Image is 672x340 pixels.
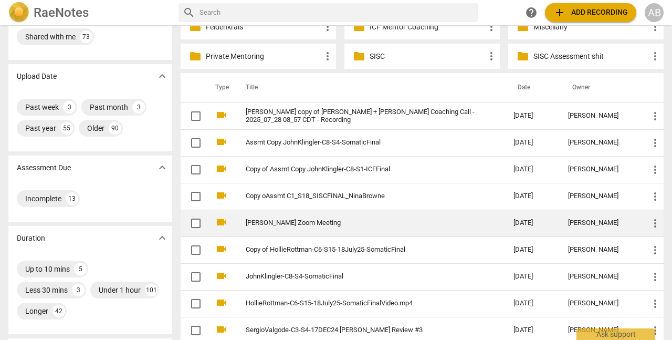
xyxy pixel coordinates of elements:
div: 3 [63,101,76,114]
div: Past year [25,123,56,133]
div: Past month [90,102,128,112]
span: more_vert [321,50,334,63]
div: Older [87,123,104,133]
span: more_vert [649,190,661,203]
span: more_vert [485,50,498,63]
span: more_vert [649,137,661,149]
a: JohnKlingler-C8-S4-SomaticFinal [246,273,476,281]
a: Copy of Assmt Copy JohnKlingler-C8-S1-ICFFinal [246,166,476,173]
td: [DATE] [505,156,560,183]
p: Upload Date [17,71,57,82]
div: Shared with me [25,32,76,42]
a: Copy of HollieRottman-C6-S15-18July25-SomaticFinal [246,246,476,254]
td: [DATE] [505,210,560,236]
span: videocam [215,189,228,202]
button: Show more [154,230,170,246]
div: Incomplete [25,193,61,204]
p: Feldenkrais [206,22,321,33]
a: Assmt Copy JohnKlingler-C8-S4-SomaticFinal [246,139,476,147]
div: 5 [74,263,87,275]
span: more_vert [649,244,661,256]
span: more_vert [649,217,661,230]
span: videocam [215,270,228,282]
span: videocam [215,243,228,255]
td: [DATE] [505,263,560,290]
div: [PERSON_NAME] [568,139,632,147]
div: [PERSON_NAME] [568,192,632,200]
span: videocam [215,162,228,175]
div: [PERSON_NAME] [568,166,632,173]
div: [PERSON_NAME] [568,246,632,254]
a: HollieRottman-C6-S15-18July25-SomaticFinalVideo.mp4 [246,300,476,307]
div: [PERSON_NAME] [568,112,632,120]
div: [PERSON_NAME] [568,300,632,307]
span: folder [189,50,202,63]
span: more_vert [649,297,661,310]
span: videocam [215,109,228,121]
span: more_vert [649,50,661,63]
span: search [183,6,195,19]
button: AB [645,3,664,22]
td: [DATE] [505,129,560,156]
span: help [525,6,538,19]
p: SISC Assessment shit [533,51,649,62]
div: [PERSON_NAME] [568,326,632,334]
th: Type [207,73,233,102]
td: [DATE] [505,183,560,210]
div: 42 [52,305,65,317]
span: videocam [215,296,228,309]
p: Duration [17,233,45,244]
p: Miscellany [533,22,649,33]
div: Longer [25,306,48,316]
p: Assessment Due [17,162,71,173]
span: more_vert [321,20,334,33]
div: Less 30 mins [25,285,68,295]
span: expand_more [156,232,169,244]
td: [DATE] [505,236,560,263]
button: Show more [154,160,170,176]
span: videocam [215,136,228,148]
span: expand_more [156,161,169,174]
div: 3 [72,284,85,296]
div: 3 [132,101,145,114]
div: 73 [80,30,92,43]
span: expand_more [156,70,169,83]
span: more_vert [649,110,661,122]
a: [PERSON_NAME] copy of [PERSON_NAME] + [PERSON_NAME] Coaching Call - 2025_07_28 08_57 CDT - Recording [246,108,476,124]
div: [PERSON_NAME] [568,219,632,227]
div: Under 1 hour [99,285,141,295]
p: Private Mentoring [206,51,321,62]
a: Copy oAssmt C1_S18_SISCFINAL_NinaBrowne [246,192,476,200]
input: Search [199,4,474,21]
span: folder [517,20,529,33]
img: Logo [8,2,29,23]
th: Date [505,73,560,102]
a: Help [522,3,541,22]
span: more_vert [485,20,498,33]
td: [DATE] [505,102,560,129]
h2: RaeNotes [34,5,89,20]
div: Up to 10 mins [25,264,70,274]
div: [PERSON_NAME] [568,273,632,281]
button: Show more [154,68,170,84]
p: ICF Mentor Coaching [370,22,485,33]
div: 90 [109,122,121,135]
span: more_vert [649,20,661,33]
p: SISC [370,51,485,62]
span: more_vert [649,163,661,176]
div: Ask support [576,328,655,340]
td: [DATE] [505,290,560,317]
div: Past week [25,102,59,112]
a: SergioValgode-C3-S4-17DEC24 [PERSON_NAME] Review #3 [246,326,476,334]
span: more_vert [649,324,661,337]
span: folder [353,50,365,63]
span: add [553,6,566,19]
span: folder [517,50,529,63]
span: folder [189,20,202,33]
th: Owner [560,73,640,102]
div: 101 [145,284,157,296]
a: LogoRaeNotes [8,2,170,23]
span: videocam [215,216,228,229]
span: Add recording [553,6,628,19]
